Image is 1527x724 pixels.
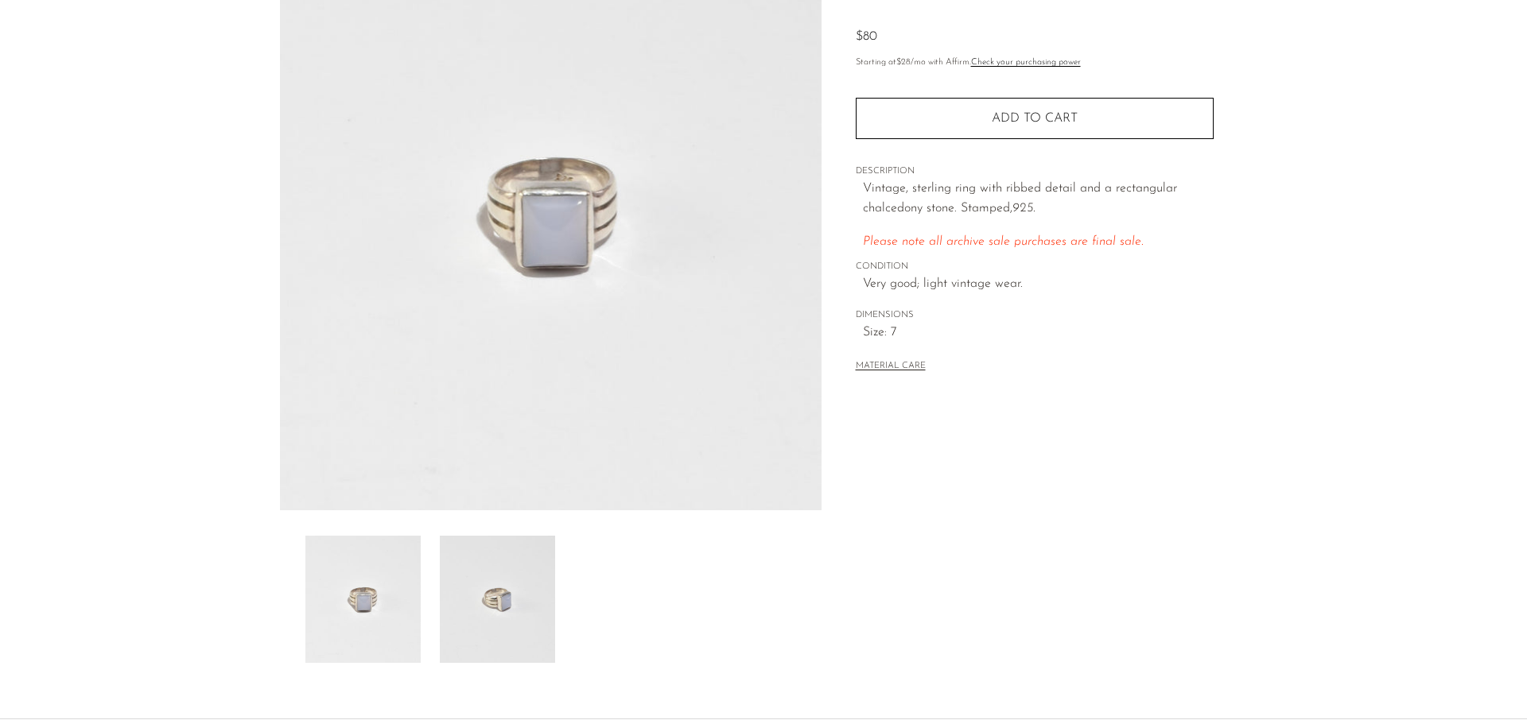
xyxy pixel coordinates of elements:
span: Very good; light vintage wear. [863,274,1214,295]
a: Check your purchasing power - Learn more about Affirm Financing (opens in modal) [971,58,1081,67]
span: DIMENSIONS [856,308,1214,323]
p: Starting at /mo with Affirm. [856,56,1214,70]
button: Add to cart [856,98,1214,139]
img: Sterling Chalcedony Ring [440,536,555,663]
span: Size: 7 [863,323,1214,343]
button: MATERIAL CARE [856,361,926,373]
span: Please note all archive sale purchases are final sale. [863,235,1144,248]
em: 925. [1012,202,1035,215]
span: CONDITION [856,260,1214,274]
span: $80 [856,30,877,43]
span: Add to cart [992,112,1078,125]
img: Sterling Chalcedony Ring [305,536,421,663]
span: DESCRIPTION [856,165,1214,179]
p: Vintage, sterling ring with ribbed detail and a rectangular chalcedony stone. Stamped, [863,179,1214,219]
span: $28 [896,58,911,67]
